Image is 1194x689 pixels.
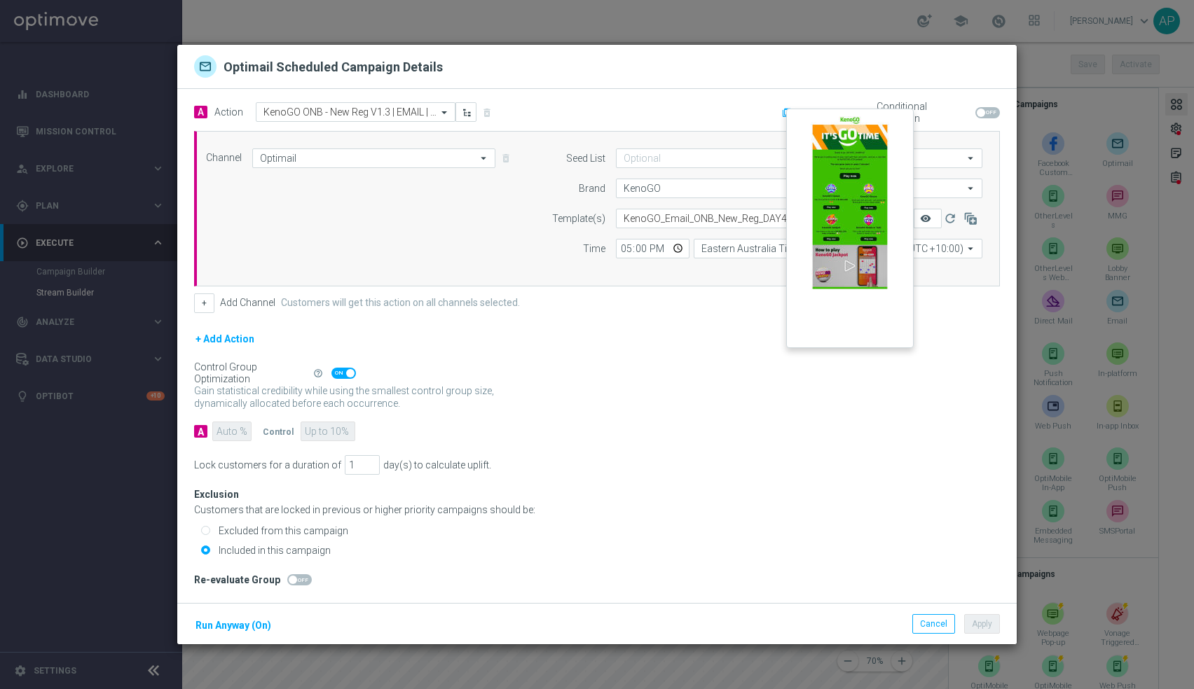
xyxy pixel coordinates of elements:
[194,459,341,471] div: Lock customers for a duration of
[920,213,931,224] i: remove_red_eye
[964,614,1000,634] button: Apply
[256,102,455,122] ng-select: KenoGO ONB - New Reg V1.3 | EMAIL | Day 4 - Product Variants
[877,101,970,125] label: Conditional Execution
[943,211,957,225] i: refresh
[313,368,323,378] i: help_outline
[194,504,1000,516] div: Customers that are locked in previous or higher priority campaigns should be:
[964,149,978,167] i: arrow_drop_down
[194,293,214,313] button: +
[781,105,862,120] button: Add Promotion
[252,148,495,168] input: Select channel
[942,209,962,228] button: refresh
[214,106,243,118] label: Action
[616,179,982,198] input: Select
[263,425,294,438] div: Control
[194,425,207,438] div: A
[964,239,978,258] i: arrow_drop_down
[206,152,242,164] label: Channel
[694,239,982,258] input: Select time zone
[583,243,605,255] label: Time
[383,459,491,471] div: day(s) to calculate uplift.
[194,106,207,118] span: A
[215,544,331,557] label: Included in this campaign
[224,59,443,78] h2: Optimail Scheduled Campaign Details
[616,148,982,168] input: Optional
[579,183,605,195] label: Brand
[964,179,978,197] i: arrow_drop_down
[477,149,491,167] i: arrow_drop_down
[616,209,914,228] ng-select: KenoGO_Email_ONB_New_Reg_DAY4_V2_QLD/NSW
[194,489,287,501] div: Exclusion
[215,524,348,537] label: Excluded from this campaign
[552,213,605,225] label: Template(s)
[912,614,955,634] button: Cancel
[914,209,942,228] button: remove_red_eye
[194,617,273,634] button: Run Anyway (On)
[194,361,312,385] div: Control Group Optimization
[220,297,275,309] label: Add Channel
[312,366,331,381] button: help_outline
[281,297,520,309] label: Customers will get this action on all channels selected.
[194,574,280,586] div: Re-evaluate Group
[794,116,906,340] img: 33639.jpeg
[194,330,256,348] button: + Add Action
[566,153,605,165] label: Seed List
